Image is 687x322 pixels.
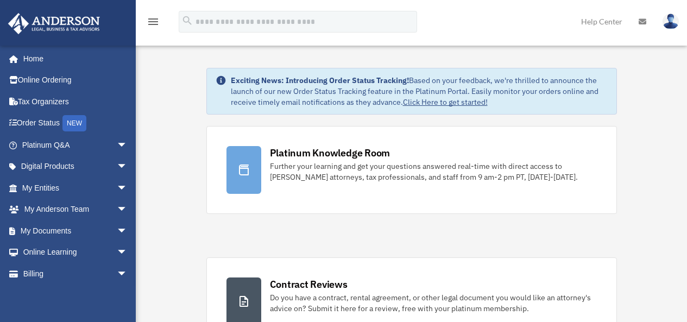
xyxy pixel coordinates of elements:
[8,112,144,135] a: Order StatusNEW
[117,134,138,156] span: arrow_drop_down
[147,19,160,28] a: menu
[663,14,679,29] img: User Pic
[8,177,144,199] a: My Entitiesarrow_drop_down
[270,292,597,314] div: Do you have a contract, rental agreement, or other legal document you would like an attorney's ad...
[403,97,488,107] a: Click Here to get started!
[8,263,144,285] a: Billingarrow_drop_down
[62,115,86,131] div: NEW
[181,15,193,27] i: search
[206,126,617,214] a: Platinum Knowledge Room Further your learning and get your questions answered real-time with dire...
[8,242,144,263] a: Online Learningarrow_drop_down
[270,146,390,160] div: Platinum Knowledge Room
[8,48,138,70] a: Home
[231,75,608,108] div: Based on your feedback, we're thrilled to announce the launch of our new Order Status Tracking fe...
[270,277,348,291] div: Contract Reviews
[8,91,144,112] a: Tax Organizers
[117,263,138,285] span: arrow_drop_down
[147,15,160,28] i: menu
[8,156,144,178] a: Digital Productsarrow_drop_down
[117,156,138,178] span: arrow_drop_down
[270,161,597,182] div: Further your learning and get your questions answered real-time with direct access to [PERSON_NAM...
[117,242,138,264] span: arrow_drop_down
[8,285,144,306] a: Events Calendar
[8,134,144,156] a: Platinum Q&Aarrow_drop_down
[8,70,144,91] a: Online Ordering
[5,13,103,34] img: Anderson Advisors Platinum Portal
[8,220,144,242] a: My Documentsarrow_drop_down
[231,75,409,85] strong: Exciting News: Introducing Order Status Tracking!
[8,199,144,220] a: My Anderson Teamarrow_drop_down
[117,177,138,199] span: arrow_drop_down
[117,220,138,242] span: arrow_drop_down
[117,199,138,221] span: arrow_drop_down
